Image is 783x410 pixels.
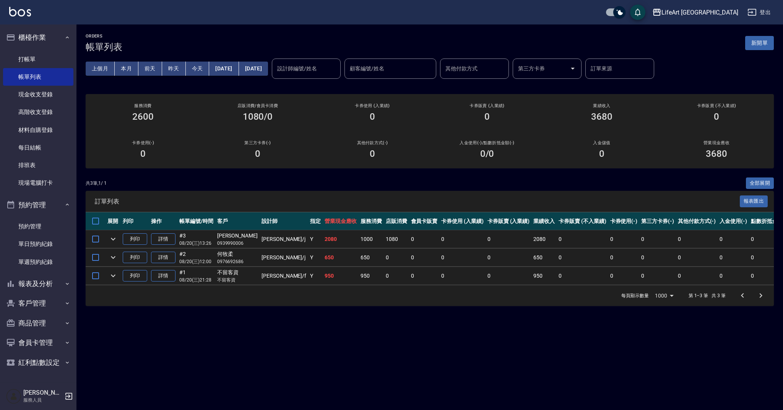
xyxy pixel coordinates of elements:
a: 單日預約紀錄 [3,235,73,253]
td: #1 [177,267,215,285]
th: 帳單編號/時間 [177,212,215,230]
h2: 卡券販賣 (入業績) [439,103,535,108]
td: 0 [557,230,608,248]
span: 訂單列表 [95,198,740,205]
h2: ORDERS [86,34,122,39]
h3: 0 [370,148,375,159]
button: 列印 [123,233,147,245]
a: 帳單列表 [3,68,73,86]
button: 前天 [138,62,162,76]
td: 0 [639,249,676,267]
td: 0 [608,267,640,285]
td: 0 [676,267,718,285]
button: 本月 [115,62,138,76]
td: 650 [359,249,384,267]
td: 2080 [531,230,557,248]
td: 650 [531,249,557,267]
td: 0 [384,267,409,285]
button: 昨天 [162,62,186,76]
div: LifeArt [GEOGRAPHIC_DATA] [661,8,738,17]
td: 0 [486,249,532,267]
a: 排班表 [3,156,73,174]
td: [PERSON_NAME] /j [260,249,308,267]
button: expand row [107,270,119,281]
a: 現場電腦打卡 [3,174,73,192]
button: expand row [107,252,119,263]
td: Y [308,249,323,267]
td: 0 [557,267,608,285]
td: 0 [676,249,718,267]
h2: 其他付款方式(-) [324,140,421,145]
th: 其他付款方式(-) [676,212,718,230]
h3: 3680 [706,148,727,159]
th: 指定 [308,212,323,230]
h5: [PERSON_NAME] [23,389,62,397]
td: #2 [177,249,215,267]
a: 打帳單 [3,50,73,68]
td: 0 [486,230,532,248]
button: 今天 [186,62,210,76]
h3: 1080/0 [243,111,273,122]
div: [PERSON_NAME] [217,232,258,240]
a: 詳情 [151,233,175,245]
td: [PERSON_NAME] /j [260,230,308,248]
a: 新開單 [745,39,774,46]
td: 0 [409,230,440,248]
h2: 店販消費 /會員卡消費 [210,103,306,108]
h3: 0 [599,148,604,159]
th: 第三方卡券(-) [639,212,676,230]
td: 0 [384,249,409,267]
h3: 0 [370,111,375,122]
th: 店販消費 [384,212,409,230]
td: 950 [531,267,557,285]
h3: 0 /0 [480,148,494,159]
td: #3 [177,230,215,248]
td: 0 [718,249,749,267]
button: [DATE] [239,62,268,76]
p: 不留客資 [217,277,258,283]
h3: 帳單列表 [86,42,122,52]
p: 服務人員 [23,397,62,403]
img: Person [6,389,21,404]
div: 不留客資 [217,268,258,277]
button: 列印 [123,252,147,264]
th: 會員卡販賣 [409,212,440,230]
h3: 3680 [591,111,612,122]
button: 會員卡管理 [3,333,73,353]
button: 報表匯出 [740,195,768,207]
td: [PERSON_NAME] /f [260,267,308,285]
button: expand row [107,233,119,245]
button: 全部展開 [746,177,774,189]
td: 0 [439,230,486,248]
button: 客戶管理 [3,293,73,313]
button: 列印 [123,270,147,282]
p: 每頁顯示數量 [621,292,649,299]
td: 0 [439,267,486,285]
a: 材料自購登錄 [3,121,73,139]
h3: 0 [714,111,719,122]
th: 卡券販賣 (入業績) [486,212,532,230]
button: 預約管理 [3,195,73,215]
button: [DATE] [209,62,239,76]
p: 08/20 (三) 21:28 [179,277,213,283]
p: 0976692686 [217,258,258,265]
button: Open [567,62,579,75]
a: 詳情 [151,270,175,282]
th: 列印 [121,212,149,230]
td: 0 [718,267,749,285]
button: 紅利點數設定 [3,353,73,373]
a: 高階收支登錄 [3,103,73,121]
h3: 2600 [132,111,154,122]
th: 設計師 [260,212,308,230]
a: 現金收支登錄 [3,86,73,103]
button: LifeArt [GEOGRAPHIC_DATA] [649,5,741,20]
p: 08/20 (三) 13:26 [179,240,213,247]
h3: 0 [484,111,490,122]
button: 登出 [744,5,774,20]
h2: 卡券使用(-) [95,140,191,145]
a: 預約管理 [3,218,73,235]
p: 08/20 (三) 12:00 [179,258,213,265]
h3: 0 [140,148,146,159]
a: 報表匯出 [740,197,768,205]
th: 卡券販賣 (不入業績) [557,212,608,230]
